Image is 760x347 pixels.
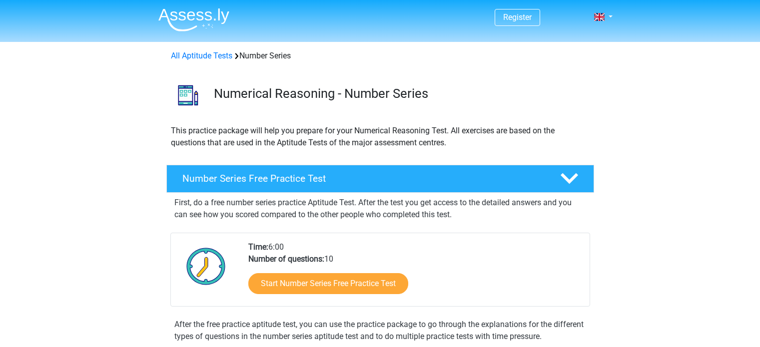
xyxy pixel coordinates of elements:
[248,254,324,264] b: Number of questions:
[214,86,586,101] h3: Numerical Reasoning - Number Series
[182,173,544,184] h4: Number Series Free Practice Test
[167,50,594,62] div: Number Series
[241,241,589,306] div: 6:00 10
[248,273,408,294] a: Start Number Series Free Practice Test
[170,319,590,343] div: After the free practice aptitude test, you can use the practice package to go through the explana...
[162,165,598,193] a: Number Series Free Practice Test
[158,8,229,31] img: Assessly
[167,74,209,116] img: number series
[248,242,268,252] b: Time:
[171,125,590,149] p: This practice package will help you prepare for your Numerical Reasoning Test. All exercises are ...
[171,51,232,60] a: All Aptitude Tests
[181,241,231,291] img: Clock
[174,197,586,221] p: First, do a free number series practice Aptitude Test. After the test you get access to the detai...
[503,12,532,22] a: Register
